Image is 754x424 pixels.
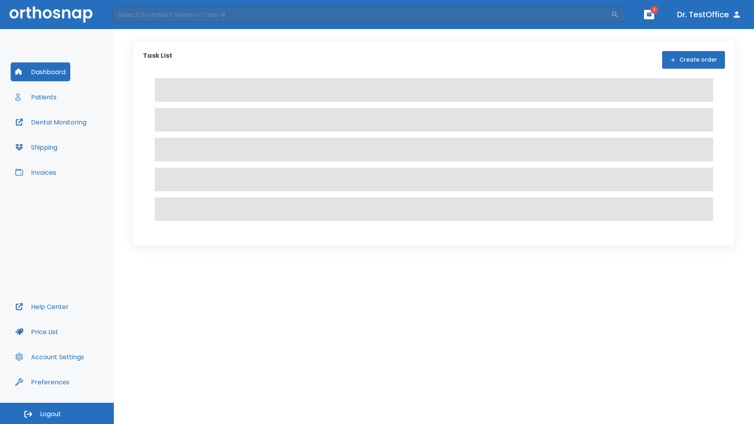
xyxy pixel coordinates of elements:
input: Search by Patient Name or Case # [112,7,611,22]
span: Logout [40,410,61,419]
button: Dental Monitoring [11,113,91,132]
button: Preferences [11,373,74,391]
p: Task List [143,51,172,69]
span: 1 [650,6,658,14]
button: Create order [662,51,725,69]
button: Help Center [11,297,73,316]
button: Invoices [11,163,61,182]
button: Shipping [11,138,62,157]
button: Patients [11,88,61,106]
button: Dr. TestOffice [674,7,745,22]
button: Dashboard [11,62,70,81]
img: Orthosnap [9,6,93,22]
button: Price List [11,322,63,341]
button: Account Settings [11,347,89,366]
